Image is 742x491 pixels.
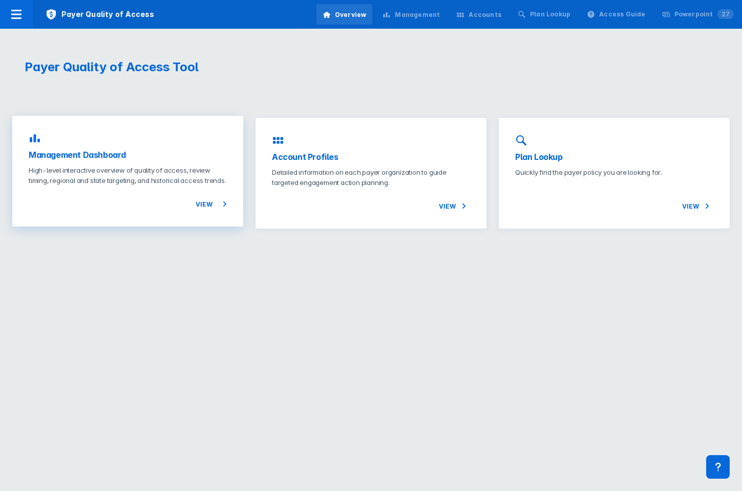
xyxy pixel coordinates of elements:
[469,10,501,19] div: Accounts
[599,10,645,19] div: Access Guide
[29,149,227,161] h3: Management Dashboard
[395,10,440,19] div: Management
[25,59,359,75] h1: Payer Quality of Access Tool
[706,455,730,479] div: Contact Support
[530,10,570,19] div: Plan Lookup
[674,10,734,19] div: Powerpoint
[196,198,227,210] span: View
[717,9,734,19] span: 27
[515,167,713,177] p: Quickly find the payer policy you are looking for.
[256,118,486,229] a: Account ProfilesDetailed information on each payer organization to guide targeted engagement acti...
[450,4,507,25] a: Accounts
[12,116,243,227] a: Management DashboardHigh-level interactive overview of quality of access, review timing, regional...
[272,167,470,188] p: Detailed information on each payer organization to guide targeted engagement action planning.
[515,151,713,163] h3: Plan Lookup
[335,10,367,19] div: Overview
[316,4,373,25] a: Overview
[682,200,713,212] span: View
[29,165,227,186] p: High-level interactive overview of quality of access, review timing, regional and state targeting...
[439,200,470,212] span: View
[376,4,446,25] a: Management
[272,151,470,163] h3: Account Profiles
